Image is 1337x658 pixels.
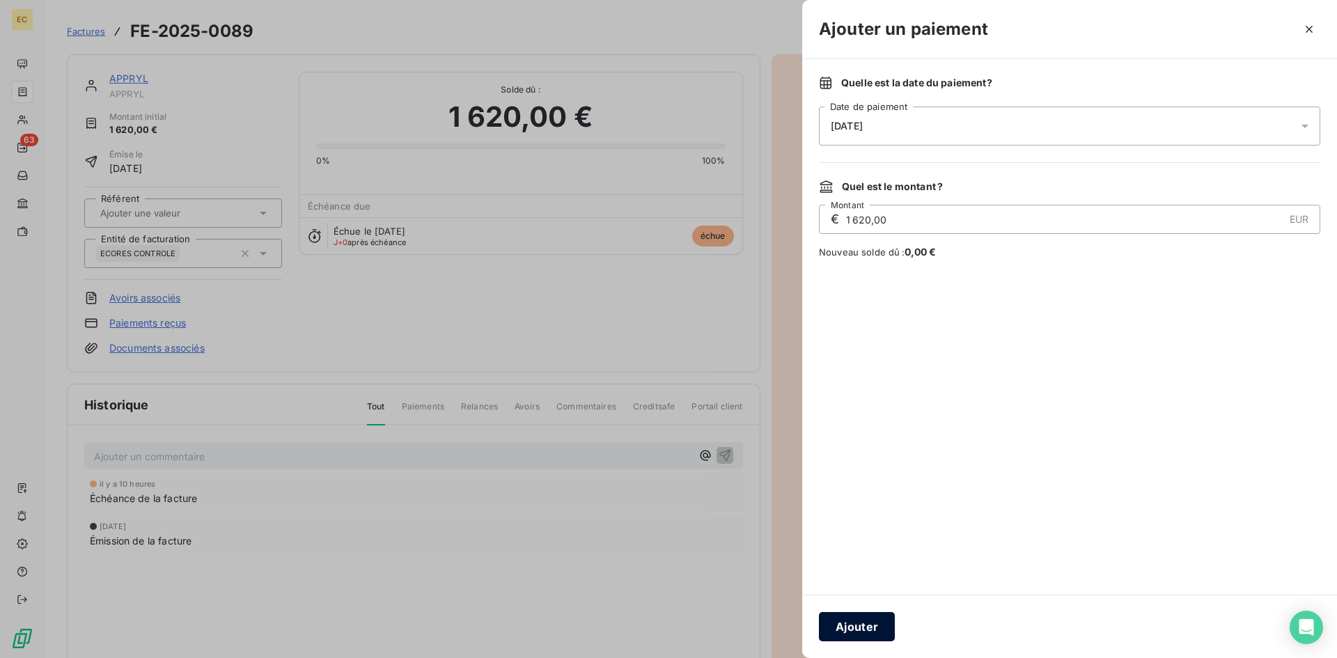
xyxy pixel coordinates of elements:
span: Nouveau solde dû : [819,245,1320,259]
button: Ajouter [819,612,895,641]
span: [DATE] [831,120,863,132]
h3: Ajouter un paiement [819,17,988,42]
div: Open Intercom Messenger [1290,611,1323,644]
span: 0,00 € [905,246,937,258]
span: Quelle est la date du paiement ? [841,76,992,90]
span: Quel est le montant ? [842,180,943,194]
